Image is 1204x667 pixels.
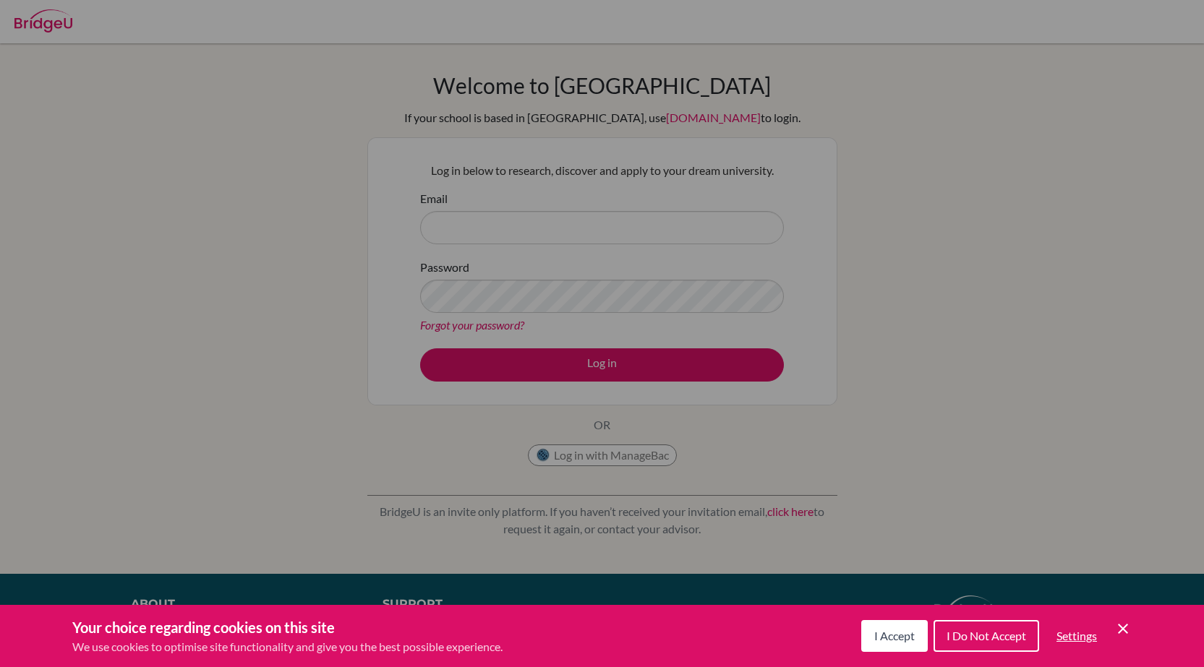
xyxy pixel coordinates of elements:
h3: Your choice regarding cookies on this site [72,616,503,638]
p: We use cookies to optimise site functionality and give you the best possible experience. [72,638,503,655]
button: I Accept [861,620,928,652]
span: I Accept [874,629,915,642]
button: Settings [1045,621,1109,650]
button: Save and close [1114,620,1132,637]
span: I Do Not Accept [947,629,1026,642]
button: I Do Not Accept [934,620,1039,652]
span: Settings [1056,629,1097,642]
